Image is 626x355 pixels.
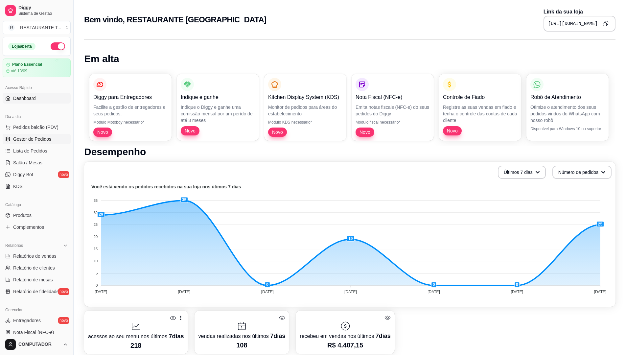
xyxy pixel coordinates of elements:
a: Complementos [3,222,71,232]
tspan: [DATE] [594,290,607,294]
button: Pedidos balcão (PDV) [3,122,71,132]
p: Controle de Fiado [443,93,517,101]
p: Link da sua loja [544,8,615,16]
span: Salão / Mesas [13,159,42,166]
tspan: 25 [94,223,98,226]
span: R [8,24,15,31]
div: Dia a dia [3,111,71,122]
a: Relatório de clientes [3,263,71,273]
button: Alterar Status [51,42,65,50]
h1: Desempenho [84,146,615,158]
span: COMPUTADOR [18,342,60,347]
a: Salão / Mesas [3,157,71,168]
span: Dashboard [13,95,36,102]
span: KDS [13,183,23,190]
p: acessos ao seu menu nos últimos [88,332,184,341]
tspan: 20 [94,235,98,239]
p: Robô de Atendimento [530,93,605,101]
span: Pedidos balcão (PDV) [13,124,58,130]
span: Relatório de clientes [13,265,55,271]
span: Novo [95,129,111,135]
a: Dashboard [3,93,71,104]
span: Diggy Bot [13,171,33,178]
button: COMPUTADOR [3,337,71,352]
div: Gerenciar [3,305,71,315]
tspan: [DATE] [261,290,274,294]
tspan: 15 [94,247,98,251]
span: Novo [269,129,286,135]
tspan: 30 [94,211,98,215]
a: Diggy Botnovo [3,169,71,180]
div: Loja aberta [8,43,35,50]
p: vendas realizadas nos últimos [198,331,286,341]
a: Relatórios de vendas [3,251,71,261]
span: Novo [444,128,460,134]
a: Gestor de Pedidos [3,134,71,144]
button: Select a team [3,21,71,34]
button: Últimos 7 dias [498,166,546,179]
span: 7 dias [169,333,184,340]
a: DiggySistema de Gestão [3,3,71,18]
button: Diggy para EntregadoresFacilite a gestão de entregadores e seus pedidos.Módulo Motoboy necessário... [89,74,172,141]
p: Módulo fiscal necessário* [356,120,430,125]
p: 108 [198,341,286,350]
h1: Em alta [84,53,615,65]
span: Novo [357,129,373,135]
a: Produtos [3,210,71,221]
p: 218 [88,341,184,350]
button: Copy to clipboard [600,18,611,29]
article: Plano Essencial [12,62,42,67]
a: Relatório de fidelidadenovo [3,286,71,297]
a: Nota Fiscal (NFC-e) [3,327,71,338]
tspan: [DATE] [511,290,523,294]
tspan: 0 [96,283,98,287]
span: Diggy [18,5,68,11]
span: Sistema de Gestão [18,11,68,16]
p: Indique o Diggy e ganhe uma comissão mensal por um perído de até 3 meses [181,104,255,124]
a: Lista de Pedidos [3,146,71,156]
span: Relatórios de vendas [13,253,57,259]
tspan: [DATE] [344,290,357,294]
tspan: [DATE] [95,290,107,294]
p: Indique e ganhe [181,93,255,101]
button: Kitchen Display System (KDS)Monitor de pedidos para áreas do estabelecimentoMódulo KDS necessário... [264,74,346,141]
p: recebeu em vendas nos últimos [300,331,390,341]
span: Relatórios [5,243,23,248]
h2: Bem vindo, RESTAURANTE [GEOGRAPHIC_DATA] [84,14,267,25]
button: Número de pedidos [552,166,612,179]
a: Entregadoresnovo [3,315,71,326]
span: Novo [182,128,198,134]
text: Você está vendo os pedidos recebidos na sua loja nos útimos 7 dias [91,184,241,189]
tspan: 5 [96,271,98,275]
p: Disponível para Windows 10 ou superior [530,126,605,131]
p: Módulo Motoboy necessário* [93,120,168,125]
a: Plano Essencialaté 13/09 [3,59,71,77]
button: Indique e ganheIndique o Diggy e ganhe uma comissão mensal por um perído de até 3 mesesNovo [177,74,259,141]
p: Kitchen Display System (KDS) [268,93,342,101]
p: Emita notas fiscais (NFC-e) do seus pedidos do Diggy [356,104,430,117]
tspan: 35 [94,199,98,202]
div: Catálogo [3,200,71,210]
p: Facilite a gestão de entregadores e seus pedidos. [93,104,168,117]
p: Módulo KDS necessário* [268,120,342,125]
p: R$ 4.407,15 [300,341,390,350]
button: Controle de FiadoRegistre as suas vendas em fiado e tenha o controle das contas de cada clienteNovo [439,74,521,141]
span: Produtos [13,212,32,219]
span: 7 dias [376,333,391,339]
span: Complementos [13,224,44,230]
p: Otimize o atendimento dos seus pedidos vindos do WhatsApp com nosso robô [530,104,605,124]
pre: [URL][DOMAIN_NAME] [548,20,598,27]
tspan: 10 [94,259,98,263]
span: Entregadores [13,317,41,324]
a: Relatório de mesas [3,274,71,285]
span: Nota Fiscal (NFC-e) [13,329,54,336]
tspan: [DATE] [428,290,440,294]
p: Registre as suas vendas em fiado e tenha o controle das contas de cada cliente [443,104,517,124]
span: Relatório de fidelidade [13,288,59,295]
button: Nota Fiscal (NFC-e)Emita notas fiscais (NFC-e) do seus pedidos do DiggyMódulo fiscal necessário*Novo [352,74,434,141]
button: Robô de AtendimentoOtimize o atendimento dos seus pedidos vindos do WhatsApp com nosso robôDispon... [526,74,609,141]
span: 7 dias [270,333,285,339]
p: Diggy para Entregadores [93,93,168,101]
span: Lista de Pedidos [13,148,47,154]
p: Nota Fiscal (NFC-e) [356,93,430,101]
